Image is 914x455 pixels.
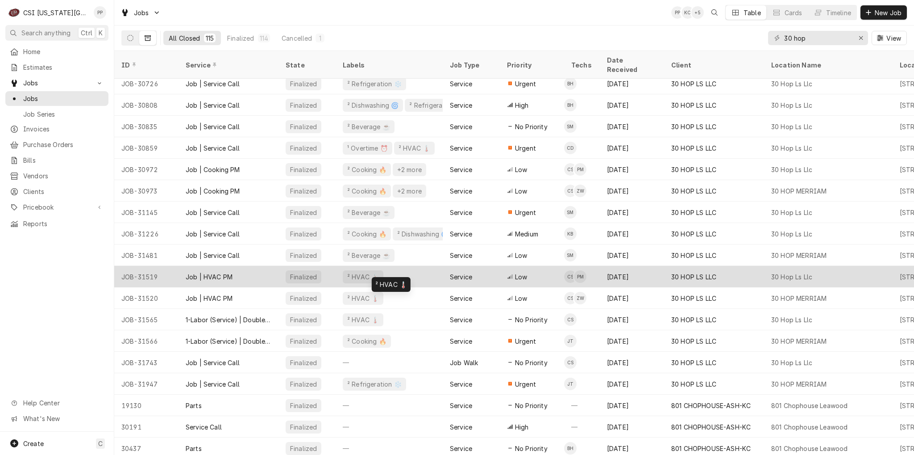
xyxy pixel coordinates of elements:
span: Jobs [134,8,149,17]
a: Go to Jobs [5,76,108,90]
div: Christian Simmons's Avatar [564,313,577,326]
div: Finalized [289,315,318,324]
div: CSI [US_STATE][GEOGRAPHIC_DATA] [23,8,89,17]
div: 30 HOP LS LLC [671,358,716,367]
div: 30 HOP LS LLC [671,208,716,217]
div: PP [94,6,106,19]
div: + 5 [691,6,704,19]
div: [DATE] [600,330,664,352]
div: [DATE] [600,94,664,116]
div: Job | Service Call [186,379,240,389]
div: Finalized [289,358,318,367]
div: Preston Merriman's Avatar [574,163,586,176]
div: ² HVAC 🌡️ [346,315,380,324]
div: Job | HVAC PM [186,294,233,303]
span: Low [515,272,527,282]
span: High [515,422,529,432]
div: ² Refrigeration ❄️ [346,79,403,88]
a: Go to Help Center [5,396,108,410]
div: [DATE] [600,73,664,94]
div: 30 Hop Ls Llc [771,272,812,282]
div: JOB-31947 [114,373,179,395]
span: Job Series [23,110,104,119]
div: [DATE] [600,137,664,159]
div: 801 Chophouse Leawood [771,401,848,410]
div: 1-Labor (Service) | Double | Incurred [186,315,271,324]
div: [DATE] [600,373,664,395]
div: Finalized [289,337,318,346]
div: Cards [785,8,802,17]
div: — [336,395,443,416]
div: Job Type [450,60,493,70]
div: ² Refrigeration ❄️ [408,101,465,110]
div: JOB-31145 [114,202,179,223]
div: ² HVAC 🌡️ [372,277,411,292]
span: No Priority [515,401,548,410]
div: +2 more [396,186,423,196]
div: Finalized [227,34,254,43]
div: Service [450,251,472,260]
div: Preston Merriman's Avatar [574,270,586,283]
div: Finalized [289,251,318,260]
div: Finalized [289,229,318,239]
div: ² HVAC 🌡️ [346,294,380,303]
div: Location Name [771,60,884,70]
div: CS [564,292,577,304]
div: — [564,395,600,416]
div: 30 HOP LS LLC [671,122,716,131]
div: 30 HOP LS LLC [671,337,716,346]
div: 1 [317,34,323,43]
span: Urgent [515,79,536,88]
div: 30 HOP LS LLC [671,272,716,282]
div: CD [564,142,577,154]
div: Parts [186,401,202,410]
div: ¹ Overtime ⏰ [346,143,389,153]
div: BH [564,77,577,90]
div: Service [186,60,270,70]
div: [DATE] [600,395,664,416]
div: 30 HOP MERRIAM [771,337,827,346]
div: 30 HOP MERRIAM [771,294,827,303]
div: Christian Simmons's Avatar [564,270,577,283]
div: Job | HVAC PM [186,272,233,282]
div: 30 Hop Ls Llc [771,208,812,217]
div: Service [450,101,472,110]
div: 30 Hop Ls Llc [771,143,812,153]
div: Date Received [607,55,655,74]
a: Go to Jobs [117,5,164,20]
div: Philip Potter's Avatar [94,6,106,19]
div: ID [121,60,170,70]
div: Job | Cooking PM [186,186,240,196]
div: Service [450,294,472,303]
div: ² Cooking 🔥 [346,165,387,174]
div: Service [450,272,472,282]
span: High [515,101,529,110]
div: State [286,60,328,70]
div: Service Call [186,422,222,432]
span: View [885,34,903,43]
div: Job | Service Call [186,122,240,131]
div: All Closed [169,34,200,43]
div: — [336,352,443,373]
div: BH [564,99,577,111]
a: Go to What's New [5,411,108,426]
div: ² Beverage ☕️ [346,251,391,260]
span: Jobs [23,78,91,88]
span: Ctrl [81,28,92,38]
div: Jimmy Terrell's Avatar [564,335,577,347]
div: JOB-30973 [114,180,179,202]
div: Christian Simmons's Avatar [564,292,577,304]
div: 801 CHOPHOUSE-ASH-KC [671,444,751,453]
div: Finalized [289,272,318,282]
div: Philip Potter's Avatar [671,6,684,19]
span: New Job [873,8,903,17]
div: 30 Hop Ls Llc [771,101,812,110]
a: Vendors [5,169,108,183]
div: Sean Mckelvey's Avatar [564,120,577,133]
div: Job | Service Call [186,251,240,260]
a: Estimates [5,60,108,75]
a: Home [5,44,108,59]
div: JOB-31481 [114,244,179,266]
div: Brian Hawkins's Avatar [564,77,577,90]
div: Service [450,315,472,324]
